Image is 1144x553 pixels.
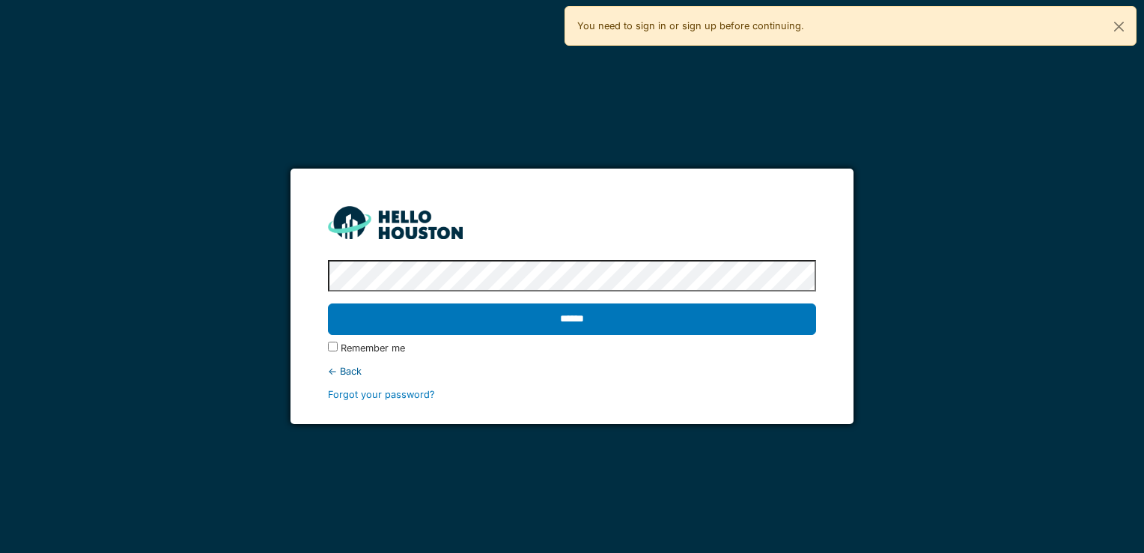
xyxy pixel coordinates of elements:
div: You need to sign in or sign up before continuing. [565,6,1137,46]
a: Forgot your password? [328,389,435,400]
button: Close [1102,7,1136,46]
div: ← Back [328,364,815,378]
label: Remember me [341,341,405,355]
img: HH_line-BYnF2_Hg.png [328,206,463,238]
